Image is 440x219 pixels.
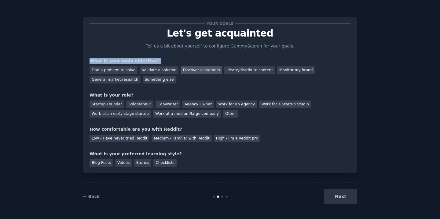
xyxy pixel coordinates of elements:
[143,43,297,49] p: Tell us a bit about yourself to configure GummySearch for your goals.
[153,110,221,118] div: Work at a medium/large company
[216,101,257,108] div: Work for an Agency
[156,101,180,108] div: Copywriter
[90,151,350,157] div: What is your preferred learning style?
[153,159,177,167] div: Checklists
[140,66,178,74] div: Validate a solution
[143,76,176,84] div: Something else
[259,101,311,108] div: Work for a Startup Studio
[90,135,149,142] div: Low - Have never tried Reddit
[224,66,275,74] div: Ideate/distribute content
[90,66,137,74] div: Find a problem to solve
[90,76,141,84] div: General market research
[90,58,350,64] div: What is your main objective?
[152,135,211,142] div: Medium - Familiar with Reddit
[205,20,235,27] span: Your goals
[223,110,238,118] div: Other
[90,101,124,108] div: Startup Founder
[134,159,151,167] div: Stories
[277,66,315,74] div: Monitor my brand
[214,135,260,142] div: High - I'm a Reddit pro
[181,66,222,74] div: Discover customers
[90,28,350,39] p: Let's get acquainted
[90,110,151,118] div: Work at an early stage startup
[90,159,113,167] div: Blog Posts
[90,92,350,98] div: What is your role?
[115,159,132,167] div: Videos
[90,126,350,132] div: How comfortable are you with Reddit?
[126,101,153,108] div: Solopreneur
[83,194,100,199] a: ← Back
[182,101,214,108] div: Agency Owner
